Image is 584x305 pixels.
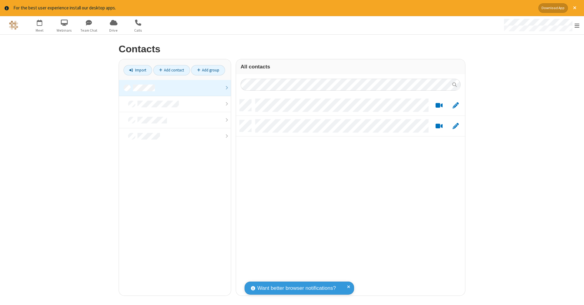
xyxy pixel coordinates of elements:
[191,65,225,75] a: Add group
[153,65,190,75] a: Add contact
[9,21,18,30] img: QA Selenium DO NOT DELETE OR CHANGE
[433,102,445,109] button: Start a video meeting
[570,3,579,13] button: Close alert
[28,28,51,33] span: Meet
[123,65,152,75] a: Import
[53,28,76,33] span: Webinars
[119,44,465,54] h2: Contacts
[127,28,150,33] span: Calls
[78,28,100,33] span: Team Chat
[2,16,25,34] button: Logo
[450,122,461,130] button: Edit
[433,122,445,130] button: Start a video meeting
[13,5,534,12] div: For the best user experience install our desktop apps.
[236,95,465,296] div: grid
[241,64,461,70] h3: All contacts
[450,102,461,109] button: Edit
[102,28,125,33] span: Drive
[257,284,336,292] span: Want better browser notifications?
[538,3,568,13] button: Download App
[498,16,584,34] div: Open menu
